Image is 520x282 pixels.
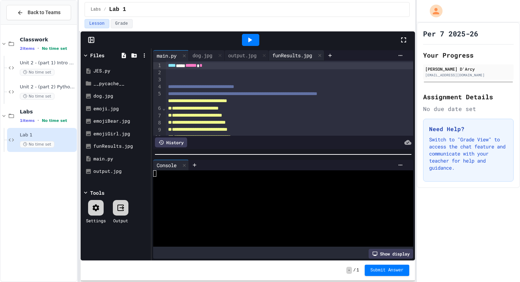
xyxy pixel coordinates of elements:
h1: Per 7 2025-26 [423,29,478,39]
div: Settings [86,217,106,224]
span: / [104,7,106,12]
span: No time set [42,46,67,51]
span: 1 items [20,118,35,123]
div: 4 [153,83,162,90]
div: My Account [422,3,444,19]
div: [PERSON_NAME] D'Arcy [425,66,512,72]
h3: Need Help? [429,125,508,133]
div: 5 [153,90,162,105]
div: Tools [90,189,104,196]
span: 1 [357,268,359,273]
span: No time set [42,118,67,123]
div: __pycache__ [93,80,149,87]
span: / [353,268,356,273]
div: 3 [153,76,162,83]
div: JES.py [93,67,149,75]
span: Unit 2 - (part 1) Intro to Python [20,60,75,66]
span: Fold line [162,105,166,111]
span: 2 items [20,46,35,51]
div: Files [90,52,104,59]
div: Console [153,161,180,169]
div: funResults.jpg [269,50,324,61]
div: emojiBear.jpg [93,118,149,125]
div: output.jpg [93,168,149,175]
span: Unit 2 - (part 2) Python Practice [20,84,75,90]
div: Output [113,217,128,224]
span: No time set [20,69,54,76]
div: emojiGirl.jpg [93,130,149,137]
span: Back to Teams [28,9,60,16]
button: Submit Answer [365,265,409,276]
span: Lab 1 [20,132,75,138]
div: main.py [93,155,149,163]
div: 7 [153,112,162,119]
div: main.py [153,50,189,61]
div: funResults.jpg [93,143,149,150]
div: Console [153,160,189,170]
span: • [37,46,39,51]
div: main.py [153,52,180,59]
h2: Assignment Details [423,92,514,102]
span: • [37,118,39,123]
span: Lab 1 [109,5,126,14]
span: No time set [20,141,54,148]
h2: Your Progress [423,50,514,60]
div: emoji.jpg [93,105,149,112]
div: dog.jpg [189,50,225,61]
button: Grade [111,19,133,28]
span: Classwork [20,36,75,43]
div: No due date set [423,105,514,113]
div: dog.jpg [93,93,149,100]
button: Back to Teams [6,5,71,20]
div: 2 [153,69,162,76]
div: History [155,137,187,147]
div: funResults.jpg [269,52,316,59]
button: Lesson [85,19,109,28]
div: output.jpg [225,52,260,59]
span: Submit Answer [370,268,404,273]
div: 8 [153,119,162,127]
div: 6 [153,105,162,112]
div: Show display [369,249,413,259]
div: dog.jpg [189,52,216,59]
span: - [346,267,352,274]
div: 9 [153,127,162,134]
div: [EMAIL_ADDRESS][DOMAIN_NAME] [425,72,512,78]
div: output.jpg [225,50,269,61]
div: 10 [153,134,162,141]
span: No time set [20,93,54,100]
div: 1 [153,62,162,69]
span: Labs [20,108,75,115]
span: Labs [91,7,101,12]
p: Switch to "Grade View" to access the chat feature and communicate with your teacher for help and ... [429,136,508,171]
